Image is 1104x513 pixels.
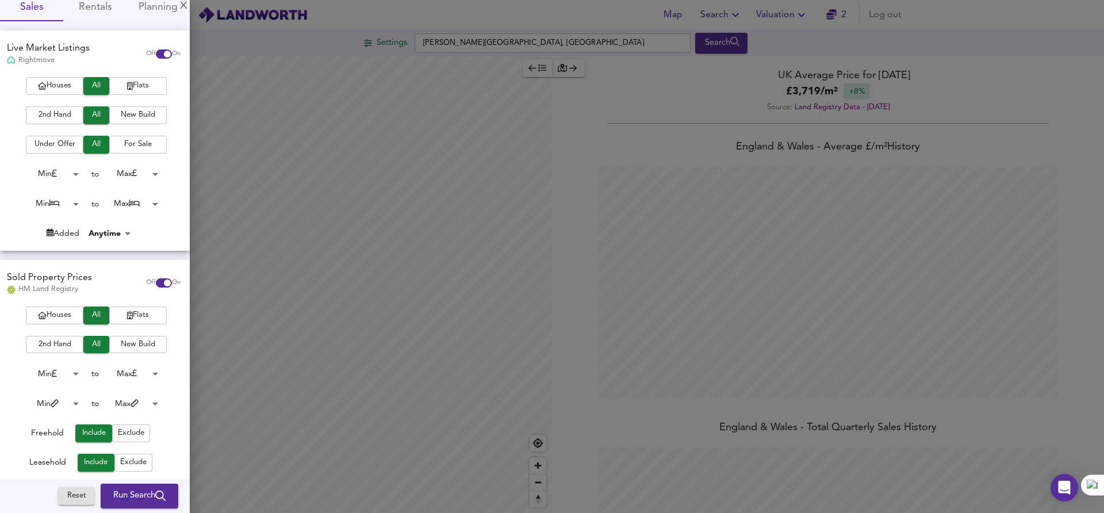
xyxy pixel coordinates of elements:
[83,106,109,124] button: All
[89,338,103,351] span: All
[89,79,103,93] span: All
[26,77,83,95] button: Houses
[26,307,83,324] button: Houses
[7,55,90,66] div: Rightmove
[1051,474,1078,501] div: Open Intercom Messenger
[89,309,103,322] span: All
[29,457,66,472] div: Leasehold
[99,395,162,413] div: Max
[32,138,78,151] span: Under Offer
[81,427,106,440] span: Include
[20,365,83,383] div: Min
[146,278,156,288] span: Off
[115,138,161,151] span: For Sale
[91,198,99,210] div: to
[180,2,187,10] div: X
[83,77,109,95] button: All
[109,106,167,124] button: New Build
[99,365,162,383] div: Max
[101,484,178,508] button: Run Search
[78,454,114,472] button: Include
[172,278,181,288] span: On
[26,106,83,124] button: 2nd Hand
[47,228,79,239] div: Added
[109,336,167,354] button: New Build
[113,489,166,504] span: Run Search
[120,456,147,469] span: Exclude
[115,79,161,93] span: Flats
[7,286,16,294] img: Land Registry
[89,109,103,122] span: All
[109,307,167,324] button: Flats
[7,271,92,285] div: Sold Property Prices
[109,136,167,154] button: For Sale
[83,456,109,469] span: Include
[172,49,181,59] span: On
[112,424,150,442] button: Exclude
[26,336,83,354] button: 2nd Hand
[7,56,16,66] img: Rightmove
[83,336,109,354] button: All
[118,427,144,440] span: Exclude
[58,488,95,506] button: Reset
[32,309,78,322] span: Houses
[75,424,112,442] button: Include
[7,284,92,294] div: HM Land Registry
[99,165,162,183] div: Max
[99,195,162,213] div: Max
[85,228,135,239] div: Anytime
[32,79,78,93] span: Houses
[20,395,83,413] div: Min
[115,109,161,122] span: New Build
[20,195,83,213] div: Min
[7,42,90,55] div: Live Market Listings
[89,138,103,151] span: All
[83,307,109,324] button: All
[91,169,99,180] div: to
[115,338,161,351] span: New Build
[31,427,64,442] div: Freehold
[109,77,167,95] button: Flats
[83,136,109,154] button: All
[91,398,99,409] div: to
[26,136,83,154] button: Under Offer
[114,454,152,472] button: Exclude
[91,368,99,380] div: to
[32,338,78,351] span: 2nd Hand
[115,309,161,322] span: Flats
[32,109,78,122] span: 2nd Hand
[64,490,89,503] span: Reset
[146,49,156,59] span: Off
[20,165,83,183] div: Min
